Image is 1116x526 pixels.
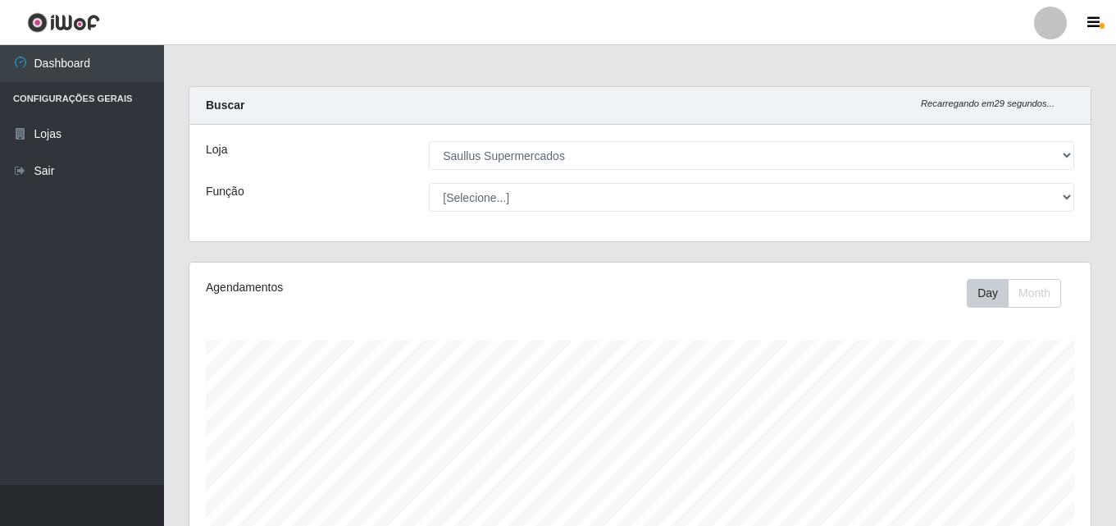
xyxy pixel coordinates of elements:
[967,279,1061,308] div: First group
[206,98,244,112] strong: Buscar
[967,279,1009,308] button: Day
[921,98,1055,108] i: Recarregando em 29 segundos...
[967,279,1074,308] div: Toolbar with button groups
[206,141,227,158] label: Loja
[27,12,100,33] img: CoreUI Logo
[206,279,553,296] div: Agendamentos
[206,183,244,200] label: Função
[1008,279,1061,308] button: Month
